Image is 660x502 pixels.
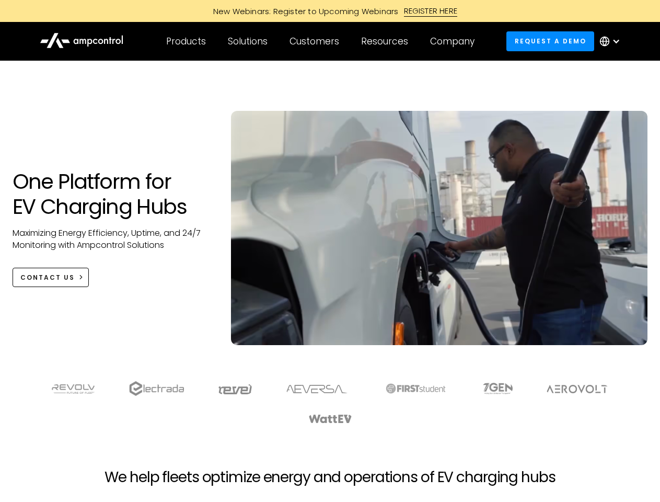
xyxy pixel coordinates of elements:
[129,381,184,396] img: electrada logo
[546,385,608,393] img: Aerovolt Logo
[228,36,268,47] div: Solutions
[105,469,555,486] h2: We help fleets optimize energy and operations of EV charging hubs
[290,36,339,47] div: Customers
[361,36,408,47] div: Resources
[203,6,404,17] div: New Webinars: Register to Upcoming Webinars
[404,5,458,17] div: REGISTER HERE
[166,36,206,47] div: Products
[20,273,75,282] div: CONTACT US
[13,227,211,251] p: Maximizing Energy Efficiency, Uptime, and 24/7 Monitoring with Ampcontrol Solutions
[13,169,211,219] h1: One Platform for EV Charging Hubs
[95,5,565,17] a: New Webinars: Register to Upcoming WebinarsREGISTER HERE
[506,31,594,51] a: Request a demo
[308,415,352,423] img: WattEV logo
[13,268,89,287] a: CONTACT US
[430,36,474,47] div: Company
